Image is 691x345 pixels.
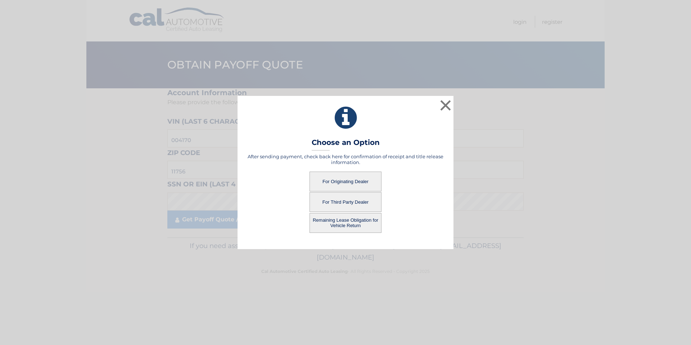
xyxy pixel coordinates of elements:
[310,192,381,212] button: For Third Party Dealer
[312,138,380,151] h3: Choose an Option
[247,154,444,165] h5: After sending payment, check back here for confirmation of receipt and title release information.
[438,98,453,112] button: ×
[310,213,381,233] button: Remaining Lease Obligation for Vehicle Return
[310,172,381,191] button: For Originating Dealer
